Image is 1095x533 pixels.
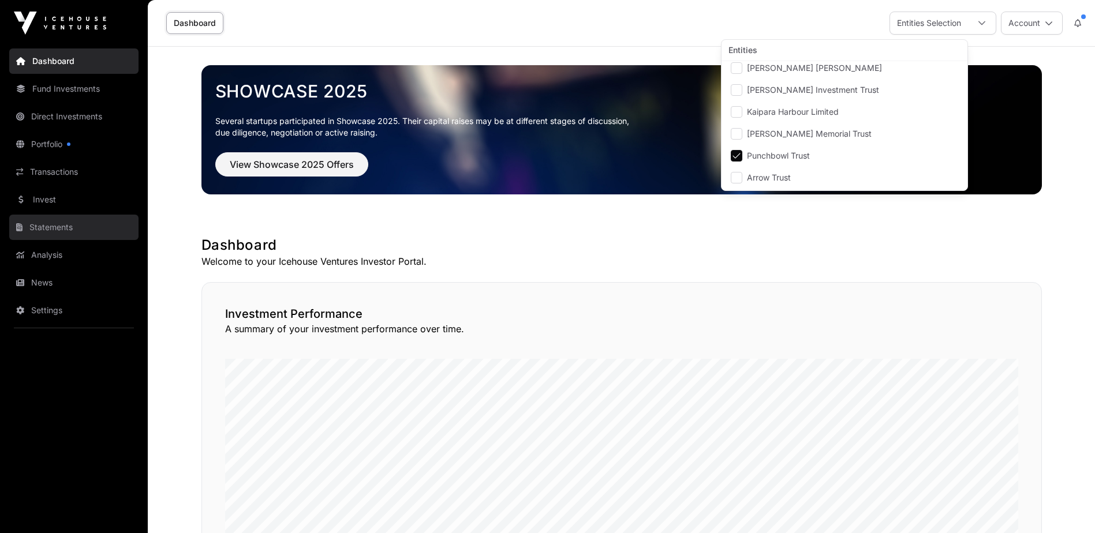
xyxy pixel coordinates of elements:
p: Several startups participated in Showcase 2025. Their capital raises may be at different stages o... [215,115,1028,138]
a: Dashboard [166,12,223,34]
a: News [9,270,139,295]
a: Dashboard [9,48,139,74]
span: View Showcase 2025 Offers [230,157,354,171]
li: Margaret Schmidt Memorial Trust [724,123,965,144]
a: Showcase 2025 [215,81,1028,102]
li: Arrow Trust [724,167,965,188]
a: Settings [9,298,139,323]
img: Icehouse Ventures Logo [14,12,106,35]
span: [PERSON_NAME] [PERSON_NAME] [747,64,882,72]
li: Punchbowl Trust [724,145,965,166]
span: [PERSON_NAME] Investment Trust [747,86,879,94]
div: Entities Selection [890,12,968,34]
button: View Showcase 2025 Offers [215,152,368,177]
p: Welcome to your Icehouse Ventures Investor Portal. [201,254,1042,268]
li: Neil Stainforth Brabant [724,58,965,78]
a: Invest [9,187,139,212]
li: Kaipara Harbour Limited [724,102,965,122]
span: Arrow Trust [747,174,791,182]
h1: Dashboard [201,236,1042,254]
li: Powell Investment Trust [724,80,965,100]
a: Portfolio [9,132,139,157]
iframe: Chat Widget [1037,478,1095,533]
span: [PERSON_NAME] Memorial Trust [747,130,872,138]
span: Kaipara Harbour Limited [747,108,839,116]
a: Analysis [9,242,139,268]
h2: Investment Performance [225,306,1018,322]
a: Statements [9,215,139,240]
div: Entities [722,40,967,61]
span: Punchbowl Trust [747,152,810,160]
a: View Showcase 2025 Offers [215,164,368,175]
a: Transactions [9,159,139,185]
button: Account [1001,12,1063,35]
a: Direct Investments [9,104,139,129]
img: Showcase 2025 [201,65,1042,194]
a: Fund Investments [9,76,139,102]
p: A summary of your investment performance over time. [225,322,1018,336]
